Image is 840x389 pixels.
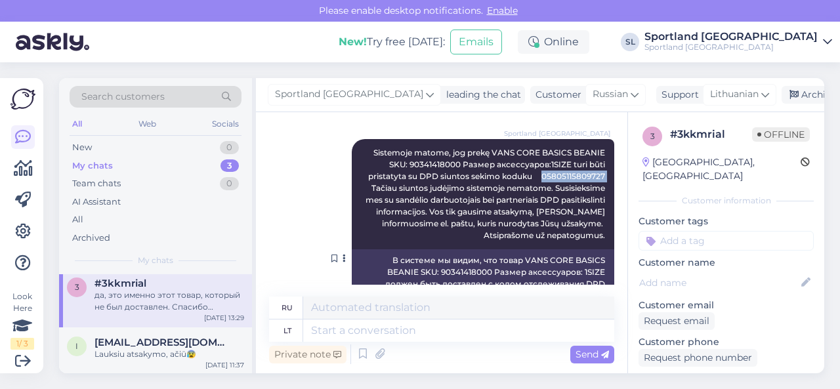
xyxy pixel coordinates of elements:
p: Customer phone [639,335,814,349]
div: My chats [72,159,113,173]
div: Team chats [72,177,121,190]
div: Online [518,30,589,54]
span: Search customers [81,90,165,104]
p: Visited pages [639,372,814,386]
div: да, это именно этот товар, который не был доставлен. Спасибо большое, буду ждать от вас новой инф... [94,289,244,313]
div: Support [656,88,699,102]
div: ru [282,297,293,319]
div: All [72,213,83,226]
button: Emails [450,30,502,54]
span: inessakonoplya1999@gmail.com [94,337,231,348]
div: Socials [209,115,241,133]
div: Lauksiu atsakymo, ačiū😰 [94,348,244,360]
div: Request email [639,312,715,330]
div: Look Here [10,291,34,350]
div: All [70,115,85,133]
div: lt [283,319,291,342]
div: Web [136,115,159,133]
span: Lithuanian [710,87,759,102]
a: Sportland [GEOGRAPHIC_DATA]Sportland [GEOGRAPHIC_DATA] [644,31,832,52]
div: leading the chat [441,88,521,102]
div: Request phone number [639,349,757,367]
div: 1 / 3 [10,338,34,350]
span: Offline [752,127,810,142]
span: My chats [138,255,173,266]
input: Add a tag [639,231,814,251]
div: SL [621,33,639,51]
div: 0 [220,141,239,154]
div: Private note [269,346,346,363]
p: Customer tags [639,215,814,228]
div: Customer information [639,195,814,207]
span: 3 [650,131,655,141]
span: Sportland [GEOGRAPHIC_DATA] [504,129,610,138]
div: Try free [DATE]: [339,34,445,50]
span: i [75,341,78,351]
div: 0 [220,177,239,190]
div: Sportland [GEOGRAPHIC_DATA] [644,42,818,52]
img: Askly Logo [10,89,35,110]
span: #3kkmrial [94,277,146,289]
span: Send [576,348,609,360]
div: [GEOGRAPHIC_DATA], [GEOGRAPHIC_DATA] [642,155,801,183]
div: Sportland [GEOGRAPHIC_DATA] [644,31,818,42]
span: 3 [75,282,79,292]
div: # 3kkmrial [670,127,752,142]
div: В системе мы видим, что товар VANS CORE BASICS BEANIE SKU: 90341418000 Размер аксессуаров: 1SIZE ... [352,249,614,378]
span: Sportland [GEOGRAPHIC_DATA] [275,87,423,102]
div: Archived [72,232,110,245]
p: Customer name [639,256,814,270]
span: Enable [483,5,522,16]
span: Russian [593,87,628,102]
div: [DATE] 11:37 [205,360,244,370]
div: 3 [220,159,239,173]
div: [DATE] 13:29 [204,313,244,323]
div: AI Assistant [72,195,121,209]
b: New! [339,35,367,48]
input: Add name [639,276,799,290]
span: Sistemoje matome, jog prekę VANS CORE BASICS BEANIE SKU: 90341418000 Размер аксессуаров:1SIZE tur... [366,148,607,240]
p: Customer email [639,298,814,312]
div: New [72,141,92,154]
div: Customer [530,88,581,102]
